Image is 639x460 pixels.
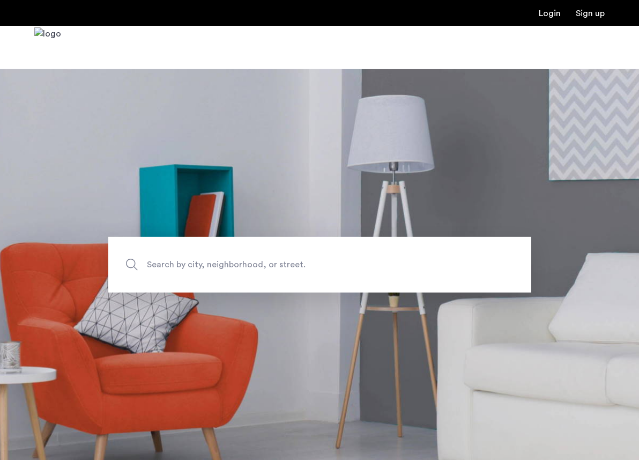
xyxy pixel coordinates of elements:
[34,27,61,68] img: logo
[147,257,443,272] span: Search by city, neighborhood, or street.
[576,9,605,18] a: Registration
[34,27,61,68] a: Cazamio Logo
[108,237,531,293] input: Apartment Search
[539,9,561,18] a: Login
